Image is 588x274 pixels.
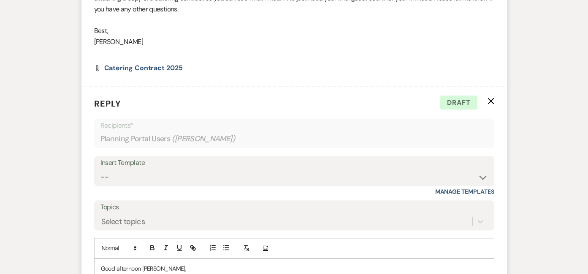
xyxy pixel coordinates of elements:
span: Draft [440,96,477,110]
span: Reply [94,98,121,109]
label: Topics [100,201,488,214]
a: Catering Contract 2025 [104,65,183,71]
p: Best, [94,25,494,36]
p: [PERSON_NAME] [94,36,494,47]
p: Recipients* [100,120,488,131]
span: Catering Contract 2025 [104,63,183,72]
p: Good afternoon [PERSON_NAME], [101,264,488,273]
span: ( [PERSON_NAME] ) [172,133,235,145]
div: Select topics [101,216,145,227]
div: Planning Portal Users [100,131,488,147]
div: Insert Template [100,157,488,169]
a: Manage Templates [435,188,494,195]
